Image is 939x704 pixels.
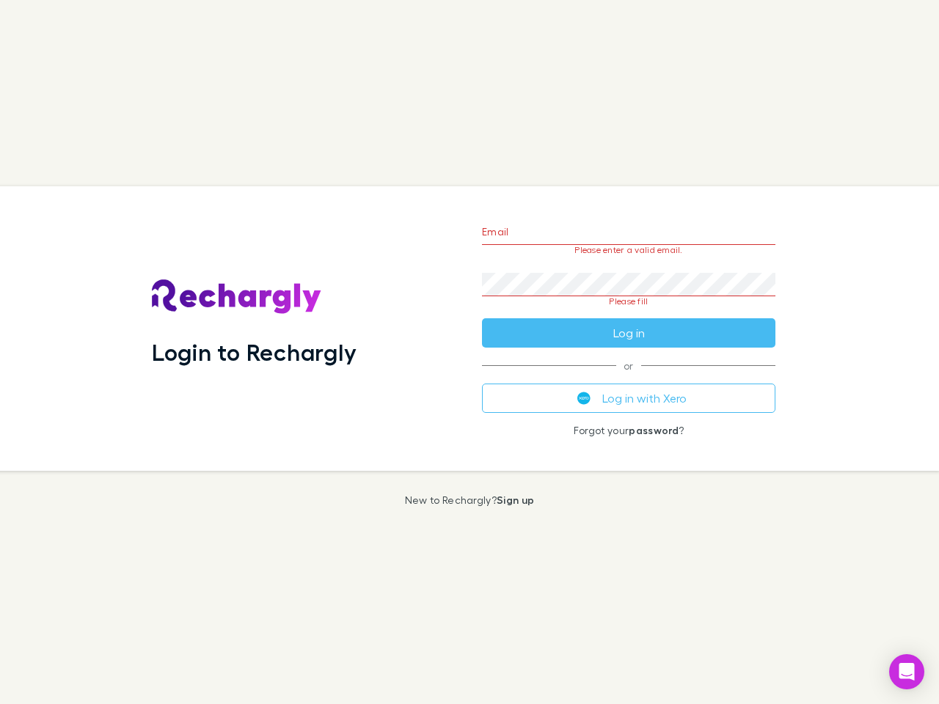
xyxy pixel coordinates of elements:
img: Rechargly's Logo [152,279,322,315]
a: password [629,424,679,436]
a: Sign up [497,494,534,506]
button: Log in [482,318,775,348]
span: or [482,365,775,366]
p: Forgot your ? [482,425,775,436]
div: Open Intercom Messenger [889,654,924,689]
p: New to Rechargly? [405,494,535,506]
img: Xero's logo [577,392,591,405]
button: Log in with Xero [482,384,775,413]
p: Please enter a valid email. [482,245,775,255]
p: Please fill [482,296,775,307]
h1: Login to Rechargly [152,338,357,366]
